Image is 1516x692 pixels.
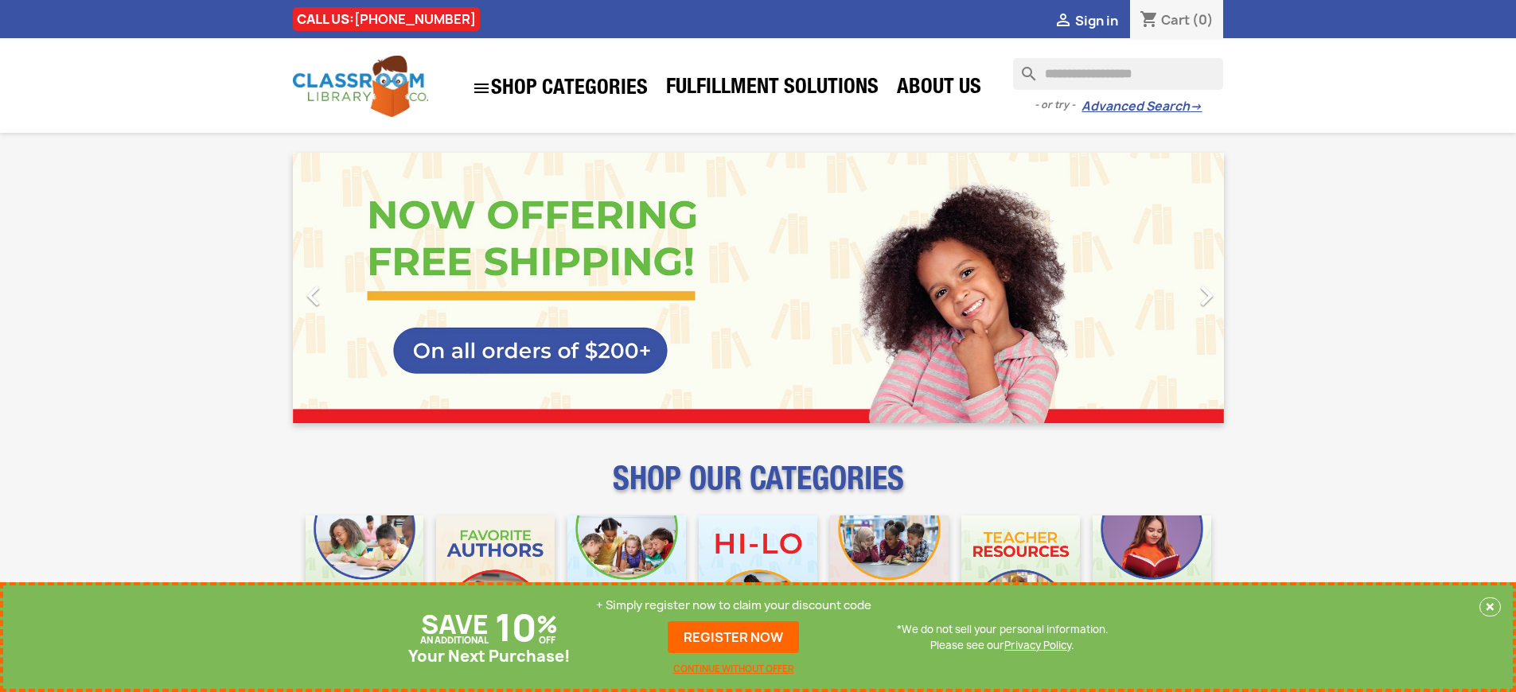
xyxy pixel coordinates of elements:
a: Previous [293,153,433,423]
div: CALL US: [293,7,480,31]
img: CLC_Teacher_Resources_Mobile.jpg [961,515,1080,634]
img: CLC_HiLo_Mobile.jpg [699,515,817,634]
a: [PHONE_NUMBER] [354,10,476,28]
i: search [1013,58,1032,77]
a: Advanced Search→ [1081,99,1202,115]
span: Cart [1161,11,1190,29]
img: CLC_Phonics_And_Decodables_Mobile.jpg [567,515,686,634]
input: Search [1013,58,1223,90]
a:  Sign in [1054,12,1118,29]
i:  [1187,276,1226,316]
img: CLC_Fiction_Nonfiction_Mobile.jpg [830,515,949,634]
a: About Us [889,73,989,105]
img: CLC_Favorite_Authors_Mobile.jpg [436,515,555,634]
a: Next [1084,153,1224,423]
i:  [294,276,333,316]
p: SHOP OUR CATEGORIES [293,474,1224,503]
img: CLC_Bulk_Mobile.jpg [306,515,424,634]
i: shopping_cart [1140,11,1159,30]
a: Fulfillment Solutions [658,73,887,105]
i:  [1054,12,1073,31]
img: CLC_Dyslexia_Mobile.jpg [1093,515,1211,634]
img: Classroom Library Company [293,56,428,117]
ul: Carousel container [293,153,1224,423]
span: Sign in [1075,12,1118,29]
span: (0) [1192,11,1214,29]
a: SHOP CATEGORIES [464,71,656,106]
span: - or try - [1035,97,1081,113]
i:  [472,79,491,98]
span: → [1190,99,1202,115]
